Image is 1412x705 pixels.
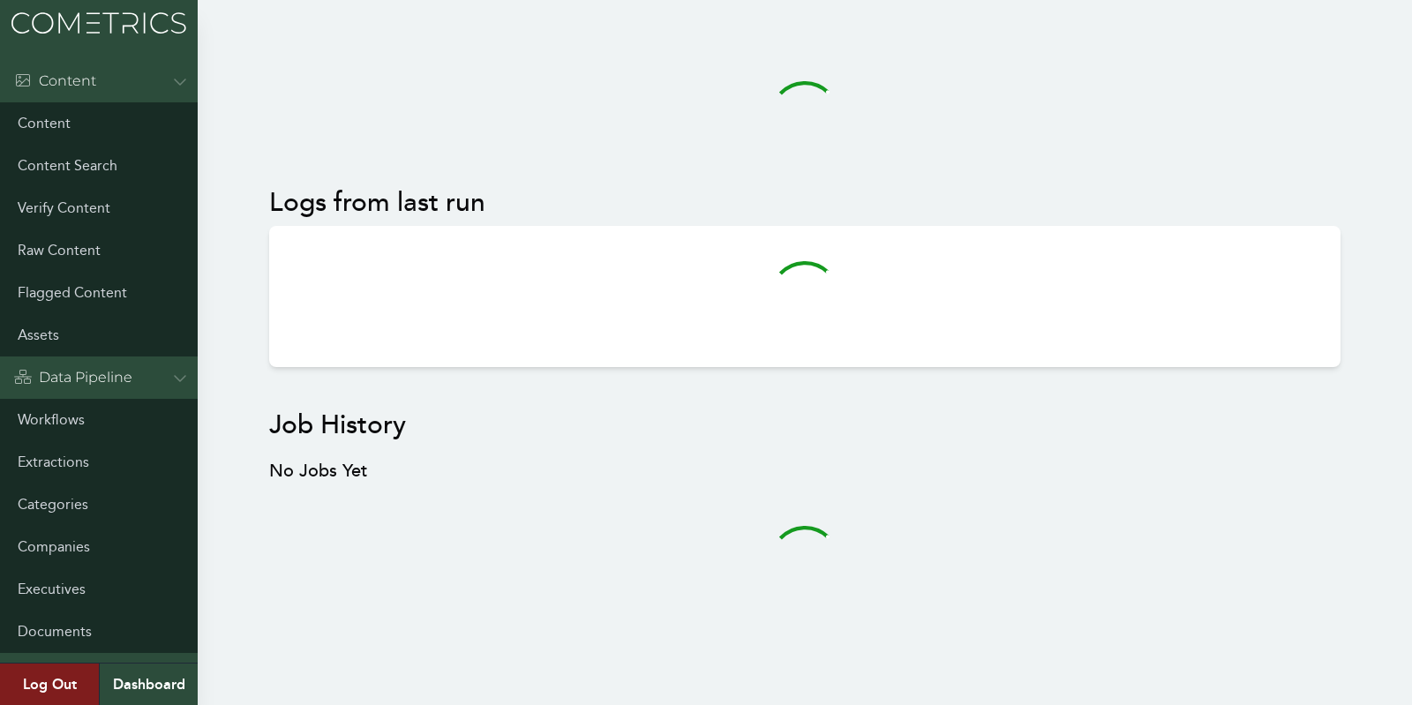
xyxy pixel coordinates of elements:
svg: audio-loading [770,526,840,596]
svg: audio-loading [770,261,840,332]
div: Data Pipeline [14,367,132,388]
a: Dashboard [99,664,198,705]
h3: No Jobs Yet [269,459,1340,484]
h2: Job History [269,409,1340,441]
div: Content [14,71,96,92]
h2: Logs from last run [269,187,1340,219]
svg: audio-loading [770,81,840,152]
